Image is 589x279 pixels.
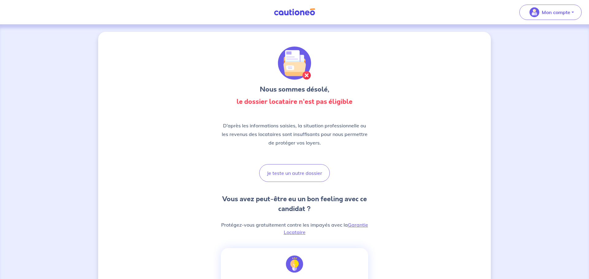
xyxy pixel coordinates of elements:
[237,97,352,106] strong: le dossier locataire n'est pas éligible
[278,47,311,80] img: illu_folder_cancel.svg
[221,194,368,214] h3: Vous avez peut-être eu un bon feeling avec ce candidat ?
[221,121,368,147] p: D’après les informations saisies, la situation professionnelle ou les revenus des locataires sont...
[542,9,570,16] p: Mon compte
[259,164,330,182] button: Je teste un autre dossier
[221,221,368,236] p: Protégez-vous gratuitement contre les impayés avec la
[271,8,318,16] img: Cautioneo
[221,85,368,94] h3: Nous sommes désolé,
[286,255,303,273] img: illu_idea.svg
[519,5,582,20] button: illu_account_valid_menu.svgMon compte
[529,7,539,17] img: illu_account_valid_menu.svg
